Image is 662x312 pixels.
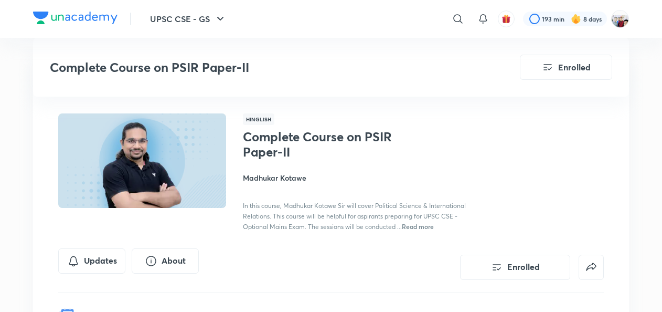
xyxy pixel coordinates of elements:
img: avatar [501,14,511,24]
h1: Complete Course on PSIR Paper-II [243,129,414,160]
button: avatar [498,11,515,27]
img: Thumbnail [57,112,228,209]
button: Enrolled [460,255,570,280]
button: Enrolled [520,55,612,80]
img: streak [571,14,581,24]
button: false [579,255,604,280]
img: Company Logo [33,12,118,24]
img: km swarthi [611,10,629,28]
a: Company Logo [33,12,118,27]
button: UPSC CSE - GS [144,8,233,29]
h3: Complete Course on PSIR Paper-II [50,60,461,75]
span: Hinglish [243,113,274,125]
button: Updates [58,248,125,274]
button: About [132,248,199,274]
h4: Madhukar Kotawe [243,172,478,183]
span: Read more [402,222,434,231]
span: In this course, Madhukar Kotawe Sir will cover Political Science & International Relations. This ... [243,202,466,231]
